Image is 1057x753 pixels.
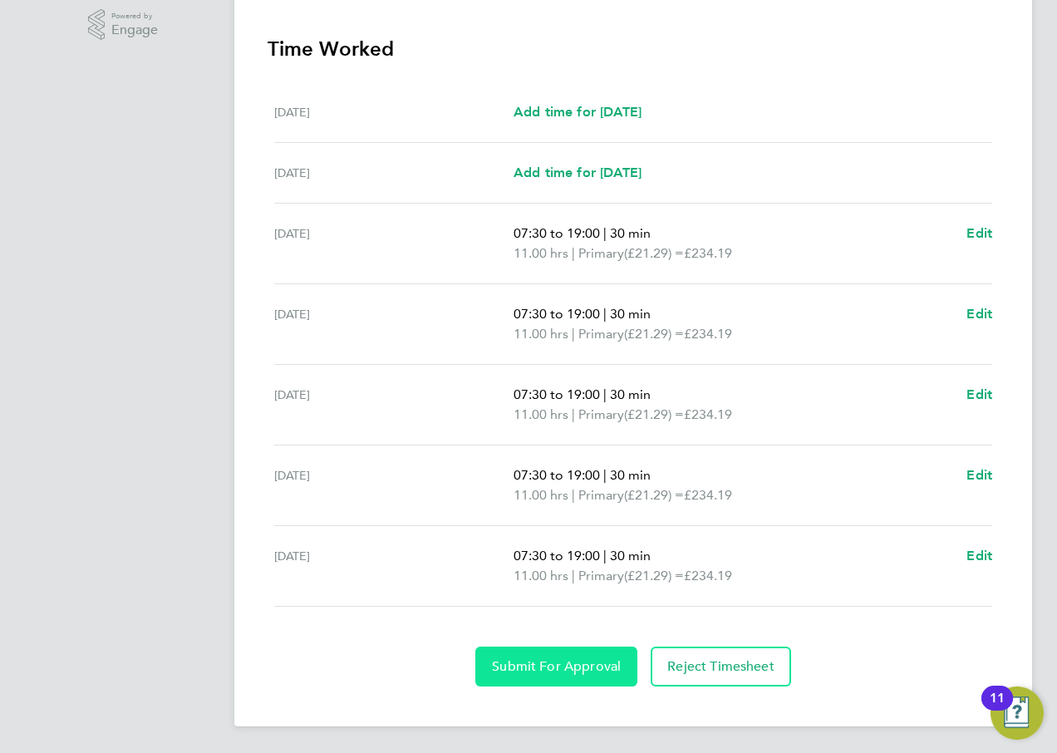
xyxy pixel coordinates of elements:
[514,102,642,122] a: Add time for [DATE]
[624,568,684,583] span: (£21.29) =
[572,326,575,342] span: |
[603,467,607,483] span: |
[966,224,992,244] a: Edit
[578,566,624,586] span: Primary
[88,9,159,41] a: Powered byEngage
[514,406,568,422] span: 11.00 hrs
[684,326,732,342] span: £234.19
[274,163,514,183] div: [DATE]
[966,465,992,485] a: Edit
[514,165,642,180] span: Add time for [DATE]
[572,245,575,261] span: |
[684,568,732,583] span: £234.19
[111,23,158,37] span: Engage
[572,487,575,503] span: |
[111,9,158,23] span: Powered by
[514,386,600,402] span: 07:30 to 19:00
[514,487,568,503] span: 11.00 hrs
[624,406,684,422] span: (£21.29) =
[578,485,624,505] span: Primary
[514,467,600,483] span: 07:30 to 19:00
[514,163,642,183] a: Add time for [DATE]
[991,687,1044,740] button: Open Resource Center, 11 new notifications
[966,467,992,483] span: Edit
[966,304,992,324] a: Edit
[274,224,514,263] div: [DATE]
[684,487,732,503] span: £234.19
[514,326,568,342] span: 11.00 hrs
[514,548,600,564] span: 07:30 to 19:00
[966,386,992,402] span: Edit
[684,245,732,261] span: £234.19
[274,465,514,505] div: [DATE]
[651,647,791,687] button: Reject Timesheet
[610,386,651,402] span: 30 min
[624,245,684,261] span: (£21.29) =
[966,385,992,405] a: Edit
[572,406,575,422] span: |
[514,306,600,322] span: 07:30 to 19:00
[274,304,514,344] div: [DATE]
[610,467,651,483] span: 30 min
[578,324,624,344] span: Primary
[274,546,514,586] div: [DATE]
[475,647,637,687] button: Submit For Approval
[603,386,607,402] span: |
[610,548,651,564] span: 30 min
[966,548,992,564] span: Edit
[572,568,575,583] span: |
[514,225,600,241] span: 07:30 to 19:00
[274,102,514,122] div: [DATE]
[966,225,992,241] span: Edit
[603,225,607,241] span: |
[684,406,732,422] span: £234.19
[966,546,992,566] a: Edit
[274,385,514,425] div: [DATE]
[578,244,624,263] span: Primary
[610,225,651,241] span: 30 min
[624,326,684,342] span: (£21.29) =
[578,405,624,425] span: Primary
[268,36,999,62] h3: Time Worked
[990,698,1005,720] div: 11
[514,104,642,120] span: Add time for [DATE]
[603,548,607,564] span: |
[603,306,607,322] span: |
[667,658,774,675] span: Reject Timesheet
[624,487,684,503] span: (£21.29) =
[610,306,651,322] span: 30 min
[966,306,992,322] span: Edit
[514,568,568,583] span: 11.00 hrs
[492,658,621,675] span: Submit For Approval
[514,245,568,261] span: 11.00 hrs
